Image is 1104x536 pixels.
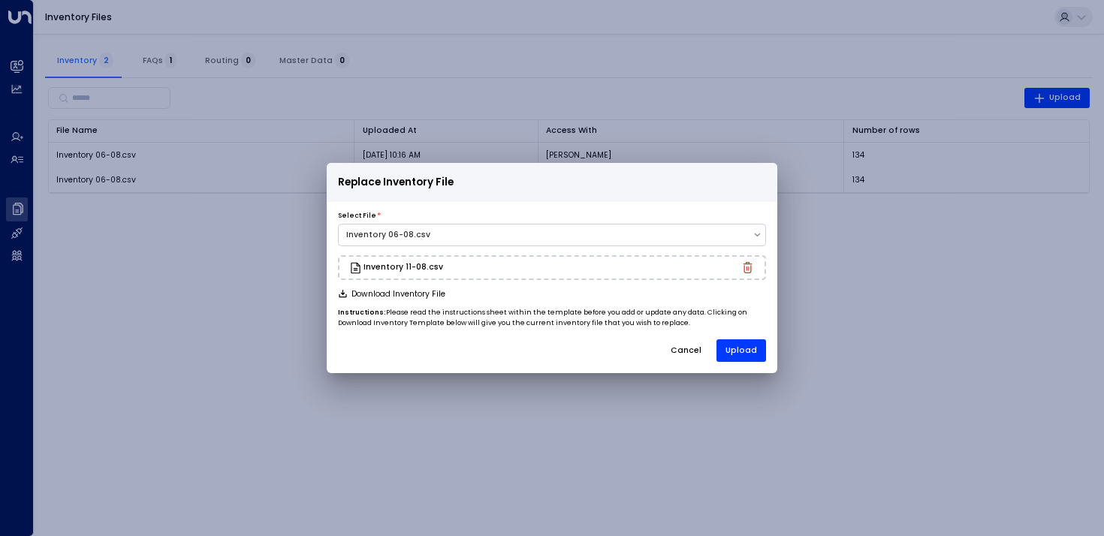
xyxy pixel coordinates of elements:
h3: Inventory 11-08.csv [363,263,476,272]
button: Download Inventory File [338,289,445,299]
button: Upload [716,339,766,362]
label: Select File [338,211,376,221]
b: Instructions: [338,308,386,317]
div: Inventory 06-08.csv [346,229,745,241]
button: Cancel [661,339,711,362]
p: Please read the instructions sheet within the template before you add or update any data. Clickin... [338,308,766,328]
span: Replace Inventory File [338,174,454,191]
